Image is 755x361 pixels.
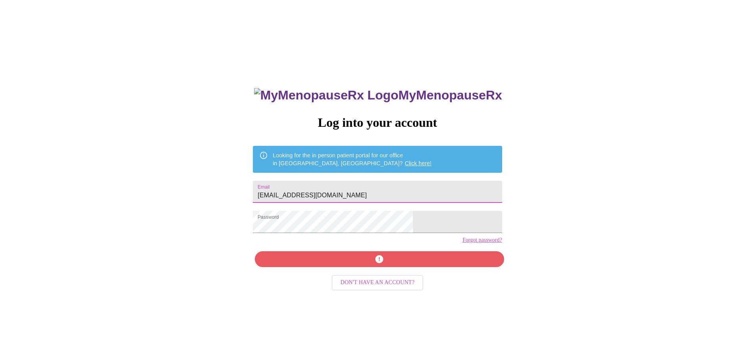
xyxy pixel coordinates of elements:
img: MyMenopauseRx Logo [254,88,398,103]
button: Don't have an account? [332,275,423,290]
a: Click here! [405,160,432,166]
h3: MyMenopauseRx [254,88,502,103]
div: Looking for the in person patient portal for our office in [GEOGRAPHIC_DATA], [GEOGRAPHIC_DATA]? [273,148,432,170]
h3: Log into your account [253,115,502,130]
a: Forgot password? [463,237,502,243]
a: Don't have an account? [330,279,425,285]
span: Don't have an account? [340,278,415,288]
